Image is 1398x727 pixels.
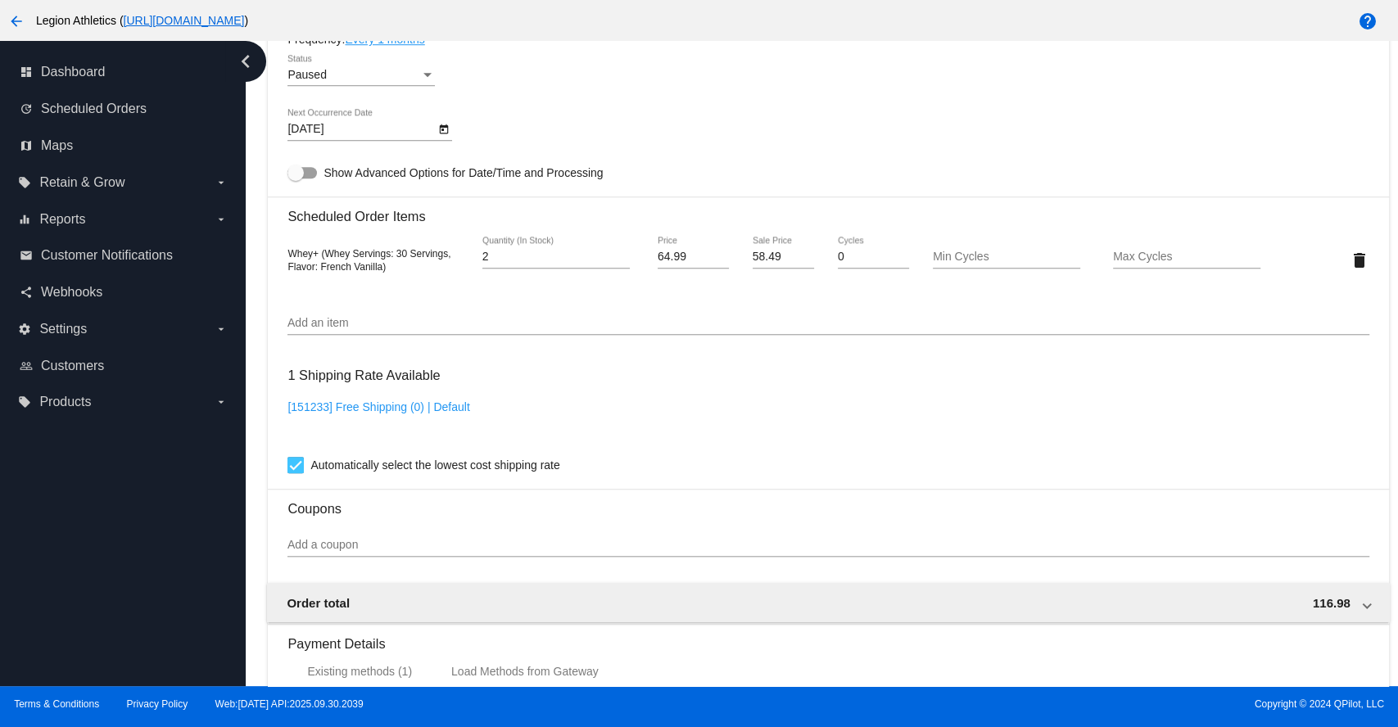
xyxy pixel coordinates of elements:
[287,400,469,413] a: [151233] Free Shipping (0) | Default
[215,213,228,226] i: arrow_drop_down
[658,251,729,264] input: Price
[18,176,31,189] i: local_offer
[307,665,412,678] div: Existing methods (1)
[287,68,326,81] span: Paused
[41,102,147,116] span: Scheduled Orders
[287,196,1369,224] h3: Scheduled Order Items
[20,133,228,159] a: map Maps
[20,242,228,269] a: email Customer Notifications
[20,279,228,305] a: share Webhooks
[20,353,228,379] a: people_outline Customers
[1349,251,1369,270] mat-icon: delete
[287,248,450,273] span: Whey+ (Whey Servings: 30 Servings, Flavor: French Vanilla)
[933,251,1080,264] input: Min Cycles
[41,138,73,153] span: Maps
[753,251,815,264] input: Sale Price
[215,323,228,336] i: arrow_drop_down
[310,455,559,475] span: Automatically select the lowest cost shipping rate
[482,251,630,264] input: Quantity (In Stock)
[20,359,33,373] i: people_outline
[287,596,350,610] span: Order total
[287,358,440,393] h3: 1 Shipping Rate Available
[18,395,31,409] i: local_offer
[39,322,87,336] span: Settings
[124,14,245,27] a: [URL][DOMAIN_NAME]
[287,539,1369,552] input: Add a coupon
[267,583,1389,622] mat-expansion-panel-header: Order total 116.98
[20,139,33,152] i: map
[287,624,1369,652] h3: Payment Details
[41,359,104,373] span: Customers
[20,249,33,262] i: email
[18,213,31,226] i: equalizer
[14,698,99,710] a: Terms & Conditions
[215,395,228,409] i: arrow_drop_down
[287,69,435,82] mat-select: Status
[287,489,1369,517] h3: Coupons
[215,698,364,710] a: Web:[DATE] API:2025.09.30.2039
[713,698,1384,710] span: Copyright © 2024 QPilot, LLC
[41,248,173,263] span: Customer Notifications
[20,59,228,85] a: dashboard Dashboard
[287,123,435,136] input: Next Occurrence Date
[41,65,105,79] span: Dashboard
[233,48,259,75] i: chevron_left
[451,665,599,678] div: Load Methods from Gateway
[39,395,91,409] span: Products
[287,317,1369,330] input: Add an item
[20,286,33,299] i: share
[1113,251,1260,264] input: Max Cycles
[7,11,26,31] mat-icon: arrow_back
[36,14,248,27] span: Legion Athletics ( )
[838,251,909,264] input: Cycles
[39,212,85,227] span: Reports
[323,165,603,181] span: Show Advanced Options for Date/Time and Processing
[41,285,102,300] span: Webhooks
[18,323,31,336] i: settings
[20,96,228,122] a: update Scheduled Orders
[20,65,33,79] i: dashboard
[1313,596,1350,610] span: 116.98
[435,120,452,137] button: Open calendar
[127,698,188,710] a: Privacy Policy
[20,102,33,115] i: update
[1358,11,1378,31] mat-icon: help
[215,176,228,189] i: arrow_drop_down
[39,175,124,190] span: Retain & Grow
